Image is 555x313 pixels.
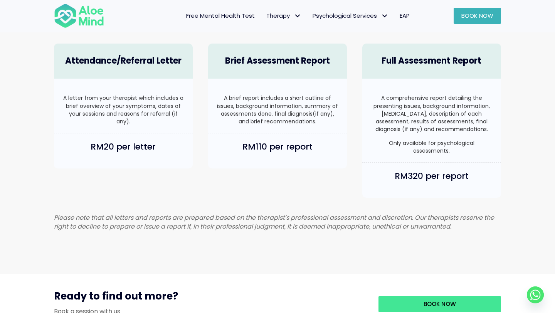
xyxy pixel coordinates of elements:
h4: Full Assessment Report [370,55,493,67]
a: Free Mental Health Test [180,8,261,24]
span: Psychological Services: submenu [379,10,390,22]
img: Aloe mind Logo [54,3,104,29]
span: Book Now [424,300,456,308]
h4: RM110 per report [216,141,339,153]
em: Please note that all letters and reports are prepared based on the therapist's professional asses... [54,213,494,231]
a: Book Now [378,296,501,312]
a: Book Now [454,8,501,24]
a: TherapyTherapy: submenu [261,8,307,24]
p: A brief report includes a short outline of issues, background information, summary of assessments... [216,94,339,125]
span: Book Now [461,12,493,20]
h4: Brief Assessment Report [216,55,339,67]
h4: RM320 per report [370,170,493,182]
span: EAP [400,12,410,20]
span: Psychological Services [313,12,388,20]
span: Therapy: submenu [292,10,303,22]
span: Therapy [266,12,301,20]
p: A letter from your therapist which includes a brief overview of your symptoms, dates of your sess... [62,94,185,125]
p: Only available for psychological assessments. [370,139,493,155]
h3: Ready to find out more? [54,289,367,307]
nav: Menu [114,8,415,24]
a: EAP [394,8,415,24]
a: Whatsapp [527,286,544,303]
h4: RM20 per letter [62,141,185,153]
span: Free Mental Health Test [186,12,255,20]
h4: Attendance/Referral Letter [62,55,185,67]
a: Psychological ServicesPsychological Services: submenu [307,8,394,24]
p: A comprehensive report detailing the presenting issues, background information, [MEDICAL_DATA], d... [370,94,493,133]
